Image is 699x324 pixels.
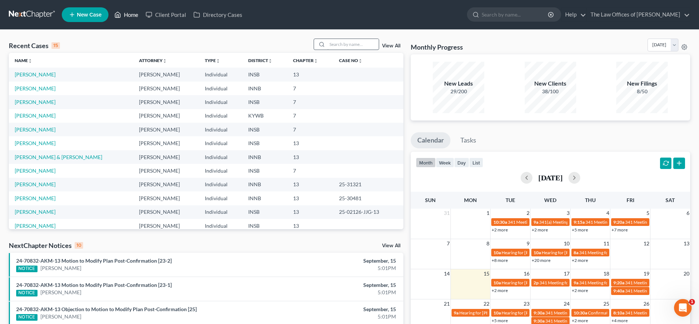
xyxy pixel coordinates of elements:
span: 9:20a [613,280,624,285]
span: 341 Meeting for [PERSON_NAME] [625,219,691,225]
span: 15 [483,269,490,278]
iframe: Intercom live chat [674,299,692,317]
span: 18 [603,269,610,278]
a: 24-70832-AKM-13 Motion to Modify Plan Post-Confirmation [23-1] [16,282,172,288]
td: [PERSON_NAME] [133,205,199,219]
td: INSB [242,136,288,150]
span: Mon [464,197,477,203]
span: 341 Meeting for [PERSON_NAME] [508,219,574,225]
div: NextChapter Notices [9,241,83,250]
button: week [436,158,454,168]
td: [PERSON_NAME] [133,68,199,81]
button: day [454,158,469,168]
td: [PERSON_NAME] [133,178,199,191]
a: [PERSON_NAME] [15,126,56,133]
input: Search by name... [327,39,379,50]
div: New Clients [525,79,576,88]
a: +5 more [492,318,508,323]
span: 24 [563,299,570,308]
a: +5 more [572,227,588,233]
span: 9:30a [534,310,545,316]
span: 9:20a [613,219,624,225]
td: [PERSON_NAME] [133,82,199,95]
td: 13 [287,219,333,233]
a: Districtunfold_more [248,58,272,63]
a: [PERSON_NAME] [15,71,56,78]
td: [PERSON_NAME] [133,136,199,150]
span: 1 [486,209,490,217]
button: month [416,158,436,168]
td: [PERSON_NAME] [133,109,199,123]
span: Thu [585,197,596,203]
span: 8:10a [613,310,624,316]
td: INSB [242,219,288,233]
span: 341 Meeting for [PERSON_NAME] [625,310,691,316]
a: Tasks [454,132,483,148]
h2: [DATE] [538,174,563,181]
a: [PERSON_NAME] & [PERSON_NAME] [15,154,102,160]
span: 9:40a [613,288,624,294]
span: 10a [493,280,501,285]
td: Individual [199,136,242,150]
div: 10 [75,242,83,249]
span: 2p [534,280,539,285]
span: 22 [483,299,490,308]
span: Hearing for [PERSON_NAME] [502,250,559,255]
div: September, 15 [274,281,396,289]
span: 10a [493,310,501,316]
span: Tue [506,197,515,203]
a: View All [382,43,400,48]
a: 24-70832-AKM-13 Motion to Modify Plan Post-Confirmation [23-2] [16,258,172,264]
span: Hearing for [PERSON_NAME] [502,280,559,285]
a: +2 more [492,227,508,233]
span: 20 [683,269,690,278]
a: [PERSON_NAME] [15,223,56,229]
td: [PERSON_NAME] [133,95,199,109]
a: View All [382,243,400,248]
span: 10:30a [493,219,507,225]
span: 341 Meeting for [PERSON_NAME] & [PERSON_NAME] [579,250,684,255]
td: KYWB [242,109,288,123]
span: Hearing for [PERSON_NAME] [502,310,559,316]
a: Case Nounfold_more [339,58,363,63]
td: [PERSON_NAME] [133,219,199,233]
div: 29/200 [433,88,484,95]
div: 38/100 [525,88,576,95]
span: 341 Meeting for [PERSON_NAME] [625,288,691,294]
span: Hearing for [PERSON_NAME] & [PERSON_NAME] [459,310,556,316]
i: unfold_more [28,59,32,63]
span: 9:30a [534,318,545,324]
td: 7 [287,95,333,109]
span: 19 [643,269,650,278]
span: 341(a) Meeting for [PERSON_NAME] [539,219,610,225]
a: [PERSON_NAME] [15,140,56,146]
span: 21 [443,299,450,308]
td: INSB [242,68,288,81]
td: INSB [242,123,288,136]
span: 9a [574,280,578,285]
span: 17 [563,269,570,278]
div: 5:01PM [274,264,396,272]
td: Individual [199,150,242,164]
td: 25-31321 [333,178,403,191]
div: New Filings [616,79,668,88]
a: Nameunfold_more [15,58,32,63]
td: 13 [287,191,333,205]
td: 7 [287,109,333,123]
span: 341 Meeting for [PERSON_NAME] [625,280,691,285]
a: +4 more [611,318,628,323]
td: INSB [242,95,288,109]
span: 25 [603,299,610,308]
td: Individual [199,123,242,136]
div: September, 15 [274,257,396,264]
td: 13 [287,150,333,164]
td: Individual [199,191,242,205]
td: Individual [199,164,242,177]
td: INNB [242,82,288,95]
a: Directory Cases [190,8,246,21]
a: [PERSON_NAME] [40,313,81,320]
span: 16 [523,269,530,278]
span: 13 [683,239,690,248]
span: 10a [534,250,541,255]
div: 15 [51,42,60,49]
